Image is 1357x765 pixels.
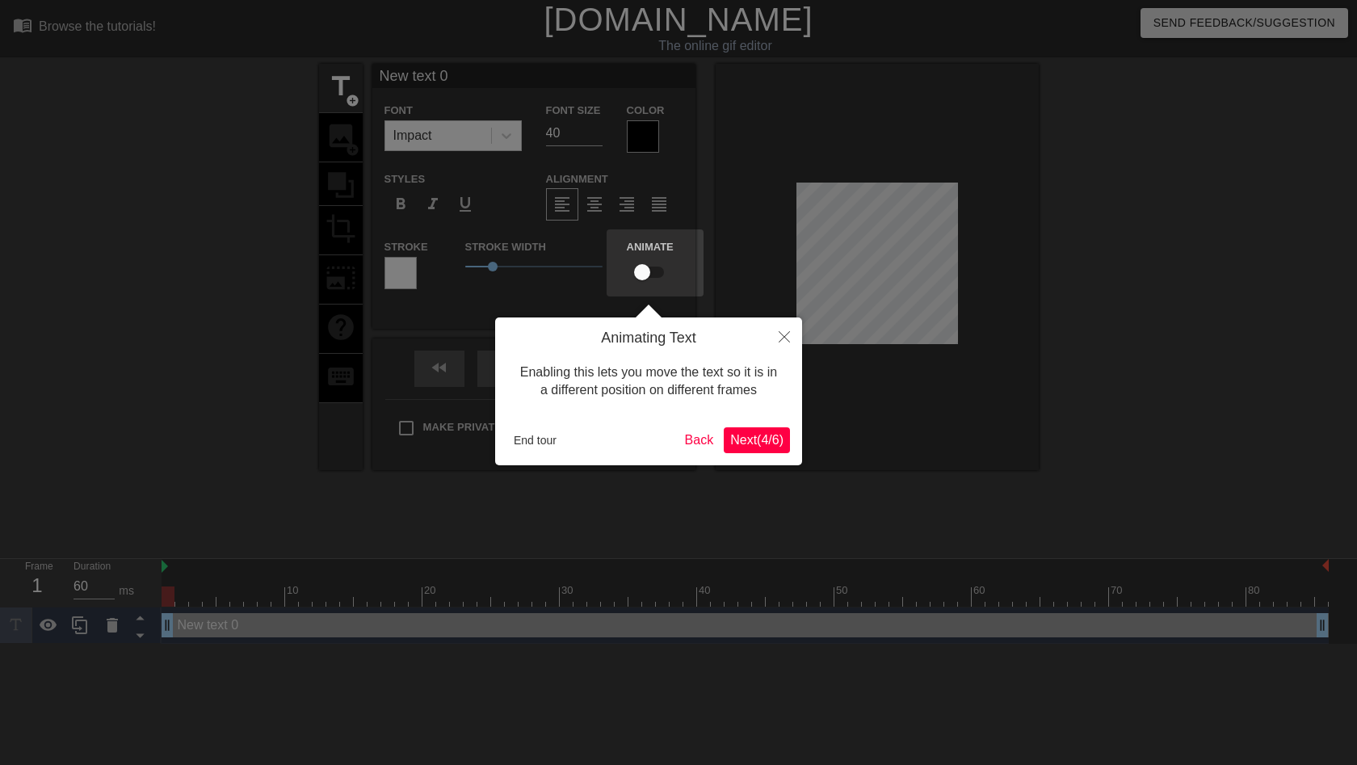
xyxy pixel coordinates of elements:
[724,427,790,453] button: Next
[767,317,802,355] button: Close
[507,428,563,452] button: End tour
[730,433,784,447] span: Next ( 4 / 6 )
[507,330,790,347] h4: Animating Text
[678,427,721,453] button: Back
[507,347,790,416] div: Enabling this lets you move the text so it is in a different position on different frames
